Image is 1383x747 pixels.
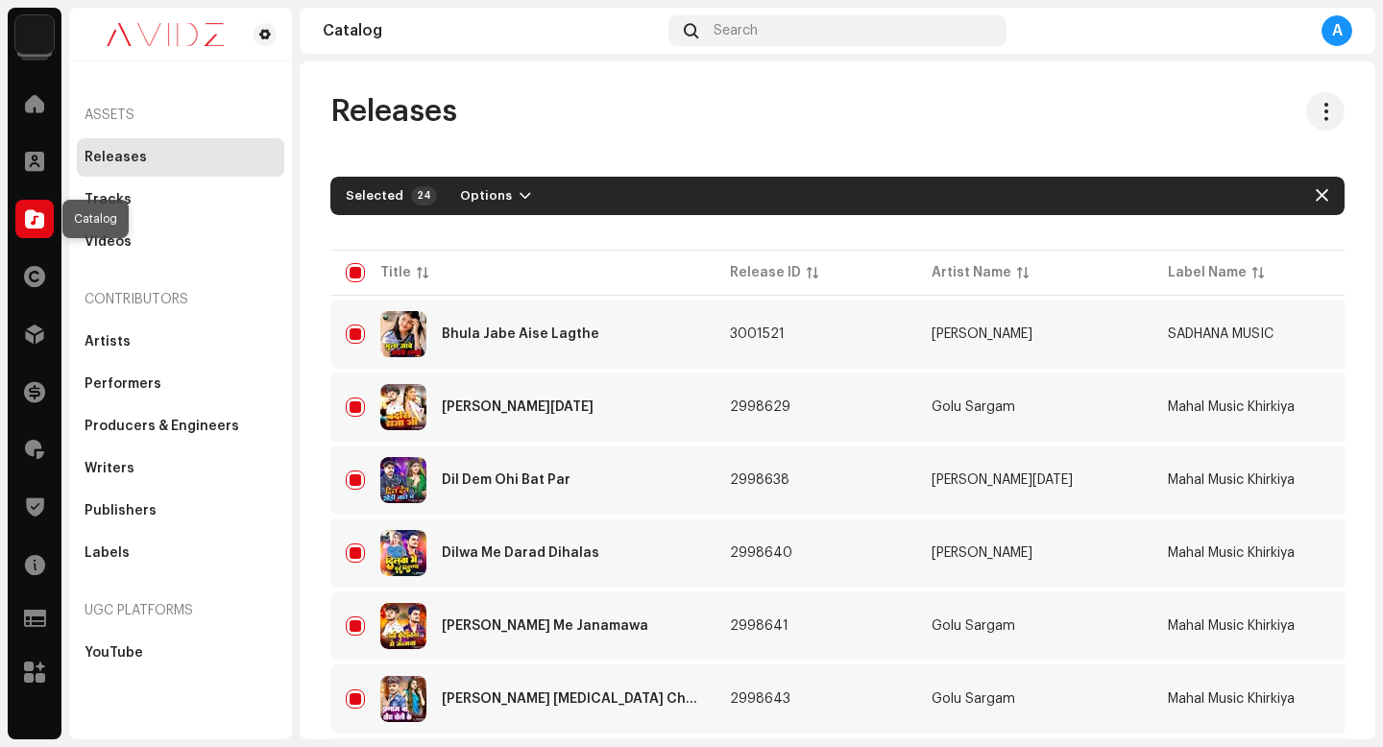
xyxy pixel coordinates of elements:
div: Catalog [323,23,661,38]
re-m-nav-item: Performers [77,365,284,403]
div: [PERSON_NAME] [932,327,1032,341]
div: Performers [85,376,161,392]
span: 2998640 [730,546,792,560]
re-m-nav-item: Releases [77,138,284,177]
re-m-nav-item: Publishers [77,492,284,530]
div: Golu Sargam [932,400,1015,414]
div: Releases [85,150,147,165]
span: Mahal Music Khirkiya [1168,619,1295,633]
span: Golu Sargam [932,619,1137,633]
div: Writers [85,461,134,476]
div: Leni Kushinagar Me Janamawa [442,619,648,633]
div: Golu Sargam [932,619,1015,633]
div: Selected [346,188,403,204]
div: Bhula Jabe Aise Lagthe [442,327,599,341]
span: 2998643 [730,692,790,706]
span: Mahal Music Khirkiya [1168,692,1295,706]
img: 416a0d4a-0ab0-44a1-9cc0-5fe2fa47b6dc [380,530,426,576]
span: Mahal Music Khirkiya [1168,473,1295,487]
div: 24 [411,186,437,205]
re-a-nav-header: Assets [77,92,284,138]
img: 7fa71934-bfa0-47b9-96e0-84dcedb9bfb4 [380,311,426,357]
div: [PERSON_NAME][DATE] [932,473,1073,487]
re-m-nav-item: YouTube [77,634,284,672]
div: Title [380,263,411,282]
div: Publishers [85,503,157,518]
div: Dilwa Me Darad Dihalas [442,546,599,560]
img: 10d72f0b-d06a-424f-aeaa-9c9f537e57b6 [15,15,54,54]
div: Labels [85,545,130,561]
span: Golu Sargam [932,692,1137,706]
span: Options [460,177,512,215]
div: Golu Sargam [932,692,1015,706]
img: 0c631eef-60b6-411a-a233-6856366a70de [85,23,246,46]
span: 2998641 [730,619,789,633]
span: Search [714,23,758,38]
span: Upendra Raj [932,546,1137,560]
span: Arpit Raja [932,473,1137,487]
div: Videos [85,234,132,250]
span: Mahal Music Khirkiya [1168,400,1295,414]
img: 5c527483-94a5-446d-8ef6-2d2167002dee [380,676,426,722]
re-a-nav-header: Contributors [77,277,284,323]
button: Options [445,181,546,211]
div: Producers & Engineers [85,419,239,434]
re-a-nav-header: UGC Platforms [77,588,284,634]
re-m-nav-item: Labels [77,534,284,572]
re-m-nav-item: Artists [77,323,284,361]
div: Dil Dem Ohi Bat Par [442,473,570,487]
span: Santosh Kumar Sinha [932,327,1137,341]
img: 18df368e-6828-4707-b0db-883543e8f63f [380,457,426,503]
re-m-nav-item: Producers & Engineers [77,407,284,446]
div: Artist Name [932,263,1011,282]
re-m-nav-item: Tracks [77,181,284,219]
div: Label Name [1168,263,1247,282]
div: Tracks [85,192,132,207]
span: 2998629 [730,400,790,414]
re-m-nav-item: Writers [77,449,284,488]
div: Release ID [730,263,801,282]
div: Parnam Ba Tora Choli Ke [442,692,699,706]
div: A [1322,15,1352,46]
div: [PERSON_NAME] [932,546,1032,560]
div: YouTube [85,645,143,661]
re-m-nav-item: Videos [77,223,284,261]
img: 35123082-5850-42e2-9b5e-ce243ee9ce5b [380,384,426,430]
div: Artists [85,334,131,349]
span: Golu Sargam [932,400,1137,414]
span: Releases [330,92,457,131]
span: SADHANA MUSIC [1168,327,1274,341]
span: 3001521 [730,327,785,341]
span: Mahal Music Khirkiya [1168,546,1295,560]
img: 5124b270-c0b0-41f6-b535-2696cbf96507 [380,603,426,649]
span: 2998638 [730,473,789,487]
div: Bardas Raja Ji [442,400,594,414]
